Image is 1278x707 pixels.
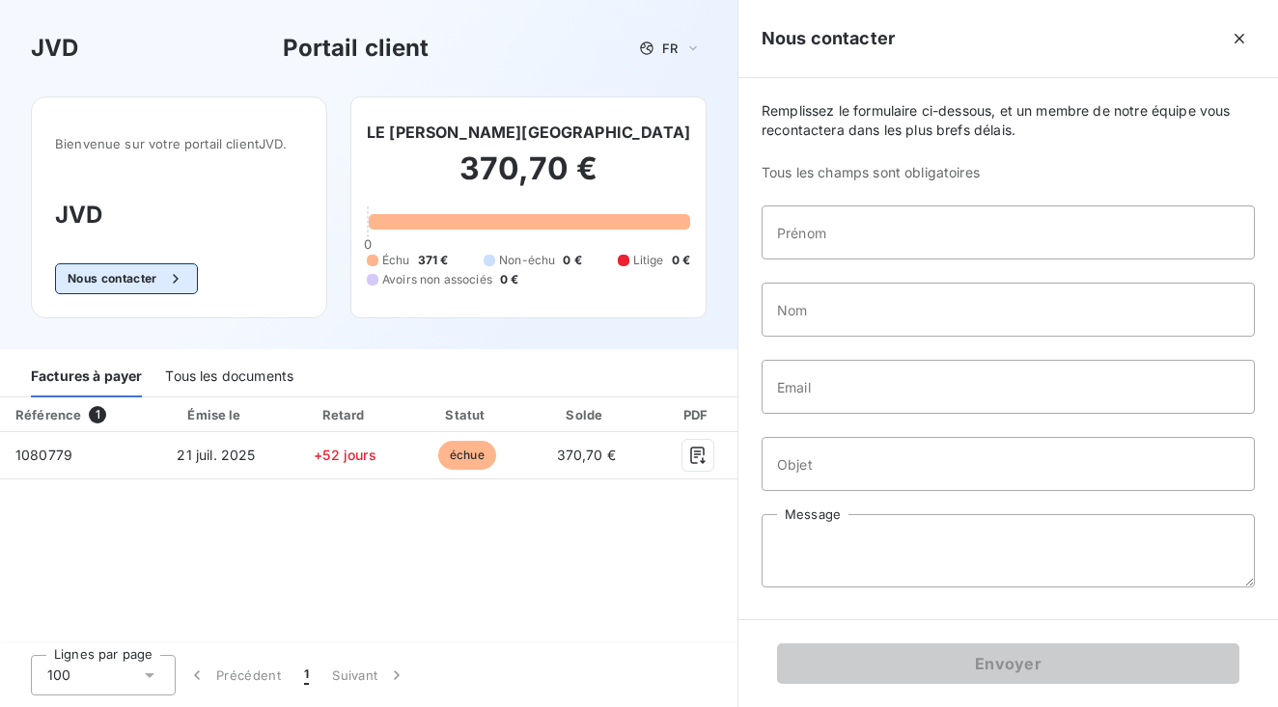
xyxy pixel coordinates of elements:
button: Suivant [320,655,418,695]
input: placeholder [762,437,1255,491]
div: Émise le [153,405,279,424]
input: placeholder [762,360,1255,414]
span: 21 juil. 2025 [177,447,255,463]
h3: JVD [55,198,303,232]
button: Nous contacter [55,263,198,294]
div: Référence [15,407,81,422]
span: Tous les champs sont obligatoires [762,163,1255,182]
span: Litige [633,252,664,269]
h6: LE [PERSON_NAME][GEOGRAPHIC_DATA] [367,121,690,144]
h2: 370,70 € [367,150,690,207]
div: PDF [649,405,746,424]
span: Bienvenue sur votre portail client JVD . [55,136,303,151]
h3: JVD [31,31,78,66]
span: 0 [364,236,372,252]
button: 1 [292,655,320,695]
input: placeholder [762,205,1255,259]
span: échue [438,441,496,470]
span: 1080779 [15,447,72,463]
div: Solde [531,405,641,424]
span: 0 € [500,271,518,288]
span: Échu [382,252,410,269]
input: placeholder [762,283,1255,337]
span: 0 € [672,252,690,269]
button: Envoyer [777,643,1239,684]
span: FR [662,41,678,56]
span: Non-échu [499,252,555,269]
button: Précédent [176,655,292,695]
h3: Portail client [283,31,430,66]
span: 0 € [563,252,581,269]
h5: Nous contacter [762,25,895,52]
div: Tous les documents [165,357,293,397]
span: 1 [89,406,106,423]
div: Statut [410,405,523,424]
span: 371 € [418,252,449,269]
span: 370,70 € [557,447,616,463]
span: +52 jours [314,447,375,463]
span: 1 [304,666,309,685]
span: Avoirs non associés [382,271,492,288]
div: Retard [288,405,403,424]
div: Factures à payer [31,357,142,397]
span: Remplissez le formulaire ci-dessous, et un membre de notre équipe vous recontactera dans les plus... [762,101,1255,140]
span: 100 [47,666,70,685]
